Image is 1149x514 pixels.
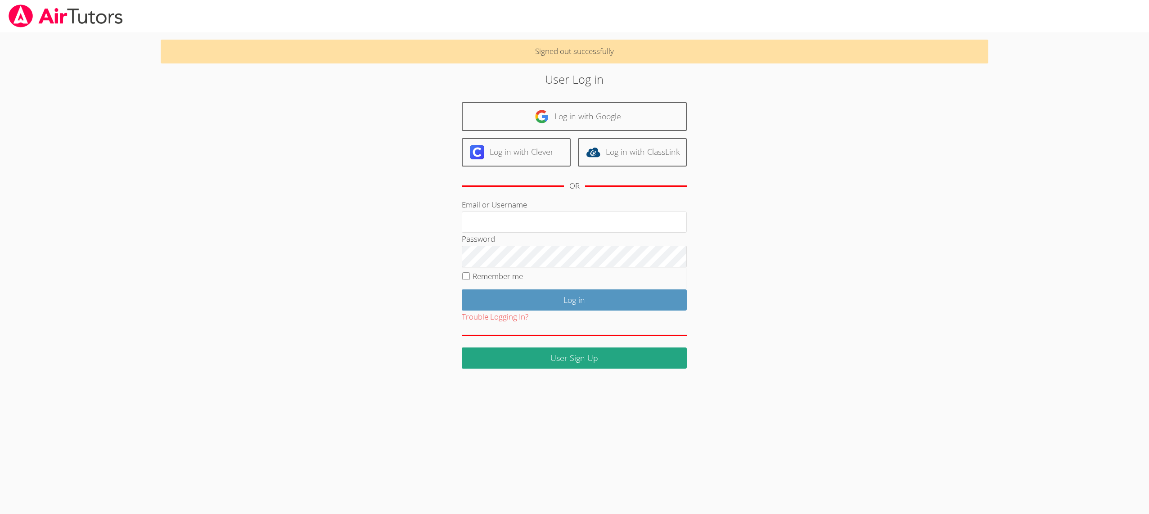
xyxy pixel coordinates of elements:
[462,289,687,311] input: Log in
[161,40,988,63] p: Signed out successfully
[462,102,687,131] a: Log in with Google
[462,234,495,244] label: Password
[473,271,523,281] label: Remember me
[462,138,571,167] a: Log in with Clever
[586,145,600,159] img: classlink-logo-d6bb404cc1216ec64c9a2012d9dc4662098be43eaf13dc465df04b49fa7ab582.svg
[462,199,527,210] label: Email or Username
[462,347,687,369] a: User Sign Up
[535,109,549,124] img: google-logo-50288ca7cdecda66e5e0955fdab243c47b7ad437acaf1139b6f446037453330a.svg
[264,71,885,88] h2: User Log in
[569,180,580,193] div: OR
[8,5,124,27] img: airtutors_banner-c4298cdbf04f3fff15de1276eac7730deb9818008684d7c2e4769d2f7ddbe033.png
[462,311,528,324] button: Trouble Logging In?
[578,138,687,167] a: Log in with ClassLink
[470,145,484,159] img: clever-logo-6eab21bc6e7a338710f1a6ff85c0baf02591cd810cc4098c63d3a4b26e2feb20.svg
